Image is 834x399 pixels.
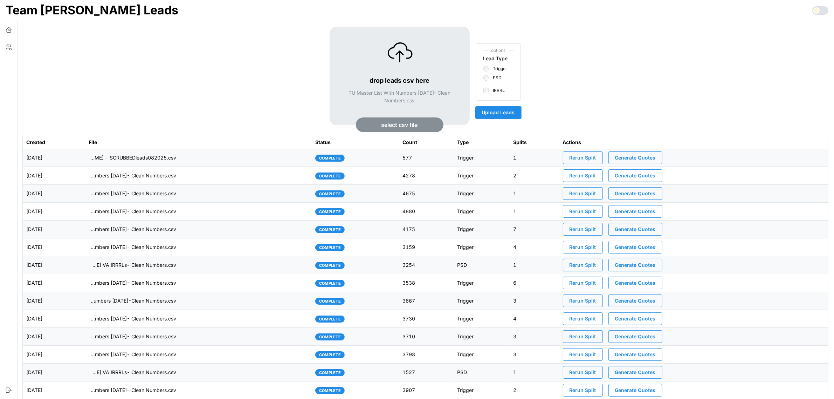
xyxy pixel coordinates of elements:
[615,205,656,217] span: Generate Quotes
[319,387,341,394] span: complete
[23,327,85,345] td: [DATE]
[89,333,176,340] p: imports/[PERSON_NAME]/1758307262937-TU Master List With Numbers [DATE]- Clean Numbers.csv
[489,88,505,93] label: IRRRL
[563,187,603,200] button: Rerun Split
[489,66,508,72] label: Trigger
[454,167,510,184] td: Trigger
[23,136,85,149] th: Created
[399,184,454,202] td: 4675
[510,220,559,238] td: 7
[570,188,596,199] span: Rerun Split
[510,292,559,310] td: 3
[563,366,603,379] button: Rerun Split
[563,348,603,361] button: Rerun Split
[89,279,176,286] p: imports/[PERSON_NAME]/1758723927694-TU Master List With Numbers [DATE]- Clean Numbers.csv
[563,241,603,253] button: Rerun Split
[608,295,662,307] button: Generate Quotes
[570,259,596,271] span: Rerun Split
[319,298,341,304] span: complete
[563,312,603,325] button: Rerun Split
[454,220,510,238] td: Trigger
[85,136,312,149] th: File
[483,47,514,54] span: options
[563,277,603,289] button: Rerun Split
[510,238,559,256] td: 4
[399,274,454,292] td: 3538
[399,381,454,399] td: 3907
[570,313,596,325] span: Rerun Split
[454,363,510,381] td: PSD
[570,277,596,289] span: Rerun Split
[563,223,603,236] button: Rerun Split
[319,370,341,376] span: complete
[608,366,662,379] button: Generate Quotes
[570,349,596,360] span: Rerun Split
[615,313,656,325] span: Generate Quotes
[319,209,341,215] span: complete
[615,152,656,164] span: Generate Quotes
[454,136,510,149] th: Type
[319,173,341,179] span: complete
[381,118,418,132] span: select csv file
[510,136,559,149] th: Splits
[510,327,559,345] td: 3
[608,241,662,253] button: Generate Quotes
[563,259,603,271] button: Rerun Split
[615,331,656,343] span: Generate Quotes
[608,277,662,289] button: Generate Quotes
[563,384,603,397] button: Rerun Split
[319,316,341,322] span: complete
[89,351,176,358] p: imports/[PERSON_NAME]/1758203792018-TU Master List With Numbers [DATE]- Clean Numbers.csv
[319,244,341,251] span: complete
[454,184,510,202] td: Trigger
[399,327,454,345] td: 3710
[399,238,454,256] td: 3159
[608,384,662,397] button: Generate Quotes
[23,363,85,381] td: [DATE]
[454,274,510,292] td: Trigger
[23,149,85,167] td: [DATE]
[23,238,85,256] td: [DATE]
[510,202,559,220] td: 1
[615,277,656,289] span: Generate Quotes
[454,345,510,363] td: Trigger
[454,202,510,220] td: Trigger
[23,345,85,363] td: [DATE]
[454,238,510,256] td: Trigger
[559,136,828,149] th: Actions
[89,226,176,233] p: imports/[PERSON_NAME]/1758897724868-TU Master List With Numbers [DATE]- Clean Numbers.csv
[608,348,662,361] button: Generate Quotes
[312,136,399,149] th: Status
[608,169,662,182] button: Generate Quotes
[475,106,522,119] button: Upload Leads
[615,349,656,360] span: Generate Quotes
[510,184,559,202] td: 1
[608,312,662,325] button: Generate Quotes
[570,295,596,307] span: Rerun Split
[510,345,559,363] td: 3
[23,274,85,292] td: [DATE]
[608,151,662,164] button: Generate Quotes
[570,331,596,343] span: Rerun Split
[319,191,341,197] span: complete
[482,107,515,119] span: Upload Leads
[510,149,559,167] td: 1
[89,154,176,161] p: imports/[PERSON_NAME]/1759335094342-[PERSON_NAME] - SCRUBBEDleads082025.csv
[23,381,85,399] td: [DATE]
[510,274,559,292] td: 6
[399,149,454,167] td: 577
[563,205,603,218] button: Rerun Split
[615,223,656,235] span: Generate Quotes
[89,190,176,197] p: imports/[PERSON_NAME]/1759242095171-TU Master List With Numbers [DATE]- Clean Numbers.csv
[510,256,559,274] td: 1
[399,220,454,238] td: 4175
[319,280,341,286] span: complete
[608,259,662,271] button: Generate Quotes
[454,256,510,274] td: PSD
[399,202,454,220] td: 4880
[510,310,559,327] td: 4
[23,202,85,220] td: [DATE]
[89,387,176,394] p: imports/[PERSON_NAME]/1758118770063-TU Master List With Numbers [DATE]- Clean Numbers.csv
[483,55,508,62] div: Lead Type
[615,170,656,182] span: Generate Quotes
